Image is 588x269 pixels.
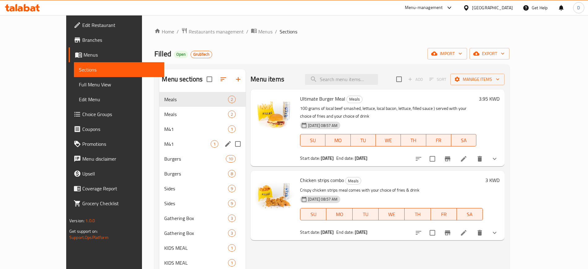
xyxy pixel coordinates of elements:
button: SU [300,208,326,220]
a: Edit menu item [460,155,467,163]
span: 1.0.0 [85,217,95,225]
div: [GEOGRAPHIC_DATA] [472,4,513,11]
button: WE [379,208,405,220]
span: Coverage Report [82,185,159,192]
span: Branches [82,36,159,44]
span: 3 [228,230,235,236]
span: Select section first [425,75,450,84]
div: items [228,229,236,237]
div: M411edit [159,137,246,151]
div: items [226,155,236,163]
span: Burgers [164,155,226,163]
li: / [246,28,248,35]
span: MO [328,136,348,145]
div: Burgers [164,170,228,177]
span: Add item [406,75,425,84]
a: Edit Restaurant [69,18,164,33]
input: search [305,74,378,85]
a: Menus [69,47,164,62]
li: / [177,28,179,35]
b: [DATE] [355,154,368,162]
div: Burgers10 [159,151,246,166]
span: [DATE] 08:57 AM [306,123,340,128]
span: Menus [84,51,159,59]
div: Meals [345,177,361,184]
div: M41 [164,140,211,148]
button: import [427,48,467,59]
button: TU [353,208,379,220]
p: 100 grams of local beef smashed, lettuce, local bacon, lettuce, filled sauce ) served with your c... [300,105,476,120]
p: Crispy chicken strips meal comes with your choice of fries & drink [300,186,483,194]
button: Manage items [450,74,504,85]
button: SA [451,134,476,146]
a: Menu disclaimer [69,151,164,166]
img: Ultimate Burger Meal [255,94,295,134]
span: Gathering Box [164,229,228,237]
b: [DATE] [355,228,368,236]
span: Select to update [426,152,439,165]
span: Select section [393,73,406,86]
a: Choice Groups [69,107,164,122]
span: Ultimate Burger Meal [300,94,345,103]
div: items [228,185,236,192]
span: Chicken strips combo [300,176,344,185]
span: Edit Restaurant [82,21,159,29]
a: Menus [251,28,273,36]
button: show more [487,225,502,240]
span: MO [329,210,350,219]
span: Meals [347,96,362,103]
span: M41 [164,125,228,133]
span: WE [378,136,398,145]
div: Meals2 [159,107,246,122]
span: export [474,50,504,58]
svg: Show Choices [491,155,498,163]
span: FR [429,136,449,145]
span: 9 [228,201,235,206]
span: Meals [164,111,228,118]
div: Meals [164,96,228,103]
button: delete [472,225,487,240]
div: items [228,111,236,118]
span: GrubTech [191,52,212,57]
div: Meals2 [159,92,246,107]
div: items [228,125,236,133]
button: edit [223,139,233,149]
li: / [275,28,277,35]
div: Open [174,51,188,58]
h2: Menu sections [162,75,203,84]
button: delete [472,151,487,166]
div: Gathering Box3 [159,226,246,241]
span: 1 [228,245,235,251]
button: MO [326,208,352,220]
button: WE [376,134,401,146]
span: 1 [228,260,235,266]
span: Version: [69,217,84,225]
a: Branches [69,33,164,47]
span: Get support on: [69,227,98,235]
span: Gathering Box [164,215,228,222]
button: TH [401,134,426,146]
b: [DATE] [321,228,334,236]
span: Select to update [426,226,439,239]
div: items [228,215,236,222]
a: Edit Menu [74,92,164,107]
a: Coverage Report [69,181,164,196]
img: Chicken strips combo [255,176,295,215]
span: SA [459,210,480,219]
span: Menus [258,28,273,35]
a: Restaurants management [181,28,244,36]
span: import [432,50,462,58]
span: SA [454,136,474,145]
button: SU [300,134,325,146]
span: FR [433,210,454,219]
div: items [228,244,236,252]
a: Grocery Checklist [69,196,164,211]
span: TU [355,210,376,219]
div: M411 [159,122,246,137]
span: Sort sections [216,72,231,87]
span: [DATE] 08:57 AM [306,196,340,202]
span: Full Menu View [79,81,159,88]
button: MO [325,134,350,146]
div: Sides9 [159,196,246,211]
